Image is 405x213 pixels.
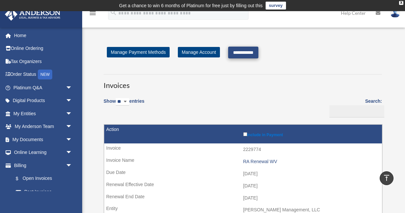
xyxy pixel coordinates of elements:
[89,11,97,17] a: menu
[380,171,393,185] a: vertical_align_top
[66,146,79,160] span: arrow_drop_down
[5,133,82,146] a: My Documentsarrow_drop_down
[104,168,382,180] td: [DATE]
[104,97,144,112] label: Show entries
[5,146,82,159] a: Online Learningarrow_drop_down
[5,42,82,55] a: Online Ordering
[104,143,382,156] td: 2229774
[104,192,382,204] td: [DATE]
[3,8,62,21] img: Anderson Advisors Platinum Portal
[5,29,82,42] a: Home
[243,132,247,136] input: Include in Payment
[5,120,82,133] a: My Anderson Teamarrow_drop_down
[5,55,82,68] a: Tax Organizers
[399,1,403,5] div: close
[110,9,117,16] i: search
[66,120,79,134] span: arrow_drop_down
[107,47,170,57] a: Manage Payment Methods
[66,81,79,95] span: arrow_drop_down
[5,81,82,94] a: Platinum Q&Aarrow_drop_down
[5,68,82,81] a: Order StatusNEW
[104,74,382,91] h3: Invoices
[89,9,97,17] i: menu
[327,97,382,117] label: Search:
[390,8,400,18] img: User Pic
[5,159,79,172] a: Billingarrow_drop_down
[383,174,391,182] i: vertical_align_top
[329,105,384,118] input: Search:
[9,172,76,185] a: $Open Invoices
[119,2,263,10] div: Get a chance to win 6 months of Platinum for free just by filling out this
[19,175,23,183] span: $
[9,185,79,198] a: Past Invoices
[66,107,79,120] span: arrow_drop_down
[66,159,79,172] span: arrow_drop_down
[104,180,382,192] td: [DATE]
[116,98,129,106] select: Showentries
[178,47,220,57] a: Manage Account
[66,94,79,108] span: arrow_drop_down
[5,94,82,107] a: Digital Productsarrow_drop_down
[243,159,379,164] div: RA Renewal WV
[5,107,82,120] a: My Entitiesarrow_drop_down
[243,131,379,137] label: Include in Payment
[66,133,79,146] span: arrow_drop_down
[38,70,52,79] div: NEW
[266,2,286,10] a: survey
